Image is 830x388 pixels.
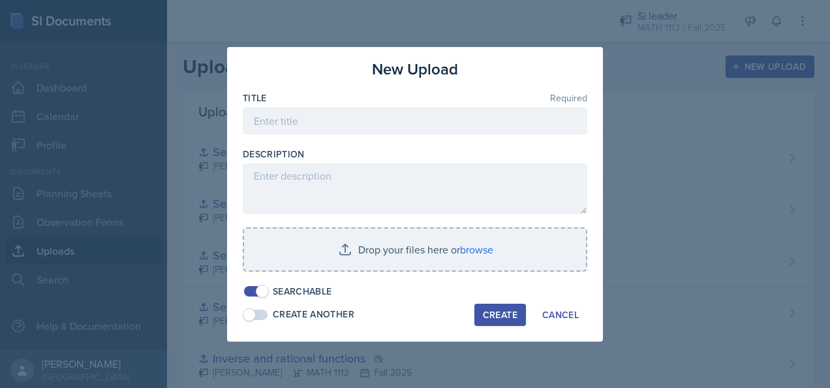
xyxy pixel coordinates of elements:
[243,148,305,161] label: Description
[243,107,587,135] input: Enter title
[550,93,587,103] span: Required
[372,57,458,81] h3: New Upload
[483,310,517,320] div: Create
[243,91,267,105] label: Title
[474,304,526,326] button: Create
[542,310,579,320] div: Cancel
[273,285,332,299] div: Searchable
[273,308,354,321] div: Create Another
[534,304,587,326] button: Cancel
